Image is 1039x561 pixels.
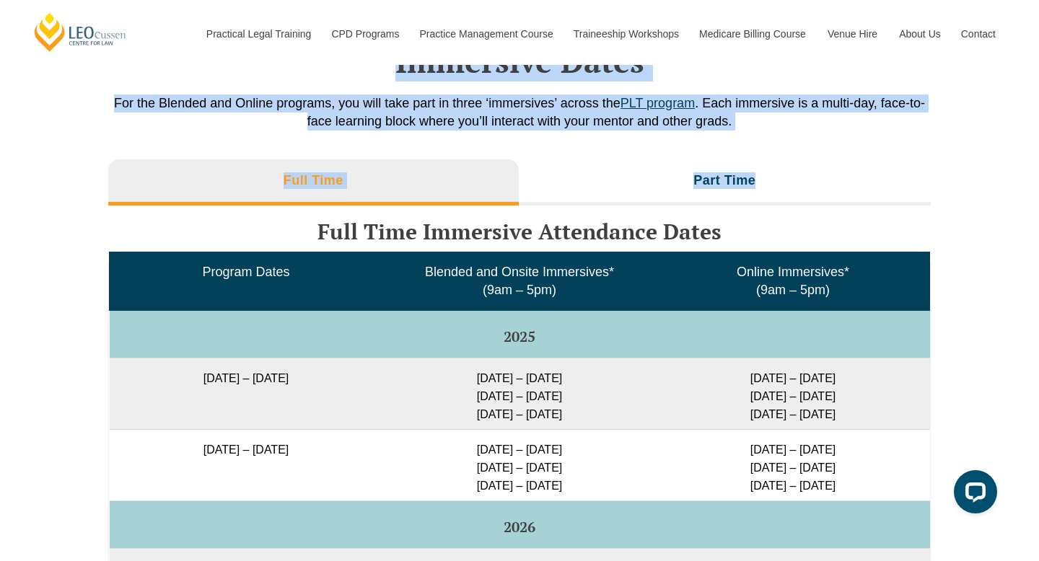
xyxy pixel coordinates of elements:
[409,3,563,65] a: Practice Management Course
[108,94,931,131] p: For the Blended and Online programs, you will take part in three ‘immersives’ across the . Each i...
[32,12,128,53] a: [PERSON_NAME] Centre for Law
[425,265,614,297] span: Blended and Onsite Immersives* (9am – 5pm)
[563,3,688,65] a: Traineeship Workshops
[108,220,931,244] h3: Full Time Immersive Attendance Dates
[110,358,383,429] td: [DATE] – [DATE]
[621,96,695,110] a: PLT program
[383,358,657,429] td: [DATE] – [DATE] [DATE] – [DATE] [DATE] – [DATE]
[284,172,343,189] h3: Full Time
[817,3,888,65] a: Venue Hire
[942,464,1003,525] iframe: LiveChat chat widget
[657,429,930,500] td: [DATE] – [DATE] [DATE] – [DATE] [DATE] – [DATE]
[196,3,321,65] a: Practical Legal Training
[202,265,289,279] span: Program Dates
[110,429,383,500] td: [DATE] – [DATE]
[383,429,657,500] td: [DATE] – [DATE] [DATE] – [DATE] [DATE] – [DATE]
[320,3,408,65] a: CPD Programs
[950,3,1007,65] a: Contact
[657,358,930,429] td: [DATE] – [DATE] [DATE] – [DATE] [DATE] – [DATE]
[108,43,931,79] h2: Immersive Dates
[737,265,849,297] span: Online Immersives* (9am – 5pm)
[115,519,924,535] h5: 2026
[888,3,950,65] a: About Us
[693,172,755,189] h3: Part Time
[688,3,817,65] a: Medicare Billing Course
[115,329,924,345] h5: 2025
